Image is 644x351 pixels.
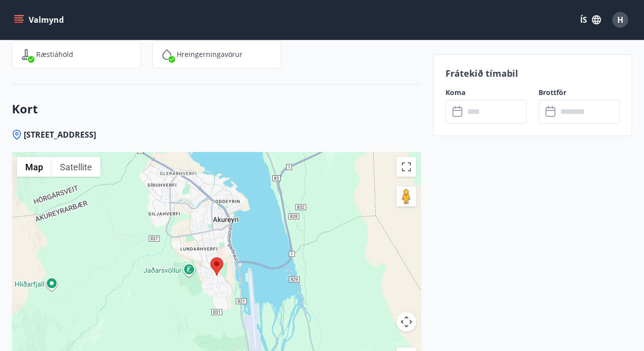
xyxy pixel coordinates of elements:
[161,49,173,60] img: IEMZxl2UAX2uiPqnGqR2ECYTbkBjM7IGMvKNT7zJ.svg
[51,157,100,177] button: Show satellite imagery
[446,88,527,98] label: Koma
[12,11,68,29] button: menu
[396,187,416,206] button: Drag Pegman onto the map to open Street View
[36,50,73,59] p: Ræstiáhöld
[24,129,96,140] span: [STREET_ADDRESS]
[539,88,620,98] label: Brottför
[617,14,623,25] span: H
[396,312,416,332] button: Map camera controls
[396,157,416,177] button: Toggle fullscreen view
[575,11,606,29] button: ÍS
[177,50,243,59] p: Hreingerningavörur
[20,49,32,60] img: saOQRUK9k0plC04d75OSnkMeCb4WtbSIwuaOqe9o.svg
[446,67,620,80] p: Frátekið tímabil
[17,157,51,177] button: Show street map
[12,100,421,117] h3: Kort
[608,8,632,32] button: H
